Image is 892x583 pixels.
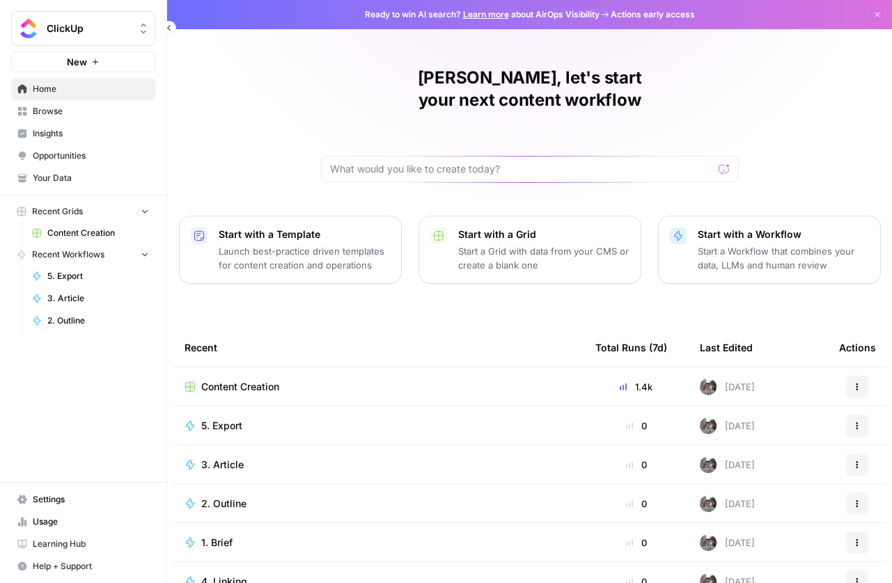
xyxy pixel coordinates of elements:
p: Start with a Template [219,227,390,241]
span: Usage [33,516,149,528]
a: 5. Export [26,265,155,287]
div: [DATE] [700,534,755,551]
span: 5. Export [201,419,242,433]
div: Actions [839,328,876,367]
div: Last Edited [700,328,753,367]
button: Recent Grids [11,201,155,222]
a: Home [11,78,155,100]
span: 1. Brief [201,536,233,550]
a: Settings [11,488,155,511]
div: 0 [595,419,678,433]
div: 1.4k [595,380,678,394]
p: Start with a Workflow [698,227,869,241]
img: a2mlt6f1nb2jhzcjxsuraj5rj4vi [700,456,717,473]
h1: [PERSON_NAME], let's start your next content workflow [321,67,739,111]
a: 2. Outline [26,310,155,332]
div: [DATE] [700,417,755,434]
span: 3. Article [47,292,149,305]
span: Actions early access [611,8,695,21]
span: Recent Workflows [32,248,104,261]
span: Browse [33,105,149,118]
span: 5. Export [47,270,149,282]
span: New [67,55,87,69]
a: Usage [11,511,155,533]
span: Help + Support [33,560,149,573]
button: Workspace: ClickUp [11,11,155,46]
p: Start a Workflow that combines your data, LLMs and human review [698,244,869,272]
a: 2. Outline [185,497,573,511]
p: Launch best-practice driven templates for content creation and operations [219,244,390,272]
input: What would you like to create today? [330,162,713,176]
a: 1. Brief [185,536,573,550]
a: Browse [11,100,155,122]
p: Start a Grid with data from your CMS or create a blank one [458,244,629,272]
span: Recent Grids [32,205,83,218]
a: Insights [11,122,155,145]
span: Insights [33,127,149,140]
a: Opportunities [11,145,155,167]
span: Ready to win AI search? about AirOps Visibility [365,8,600,21]
a: Learn more [463,9,509,19]
span: 3. Article [201,458,244,472]
div: Recent [185,328,573,367]
span: Opportunities [33,150,149,162]
div: [DATE] [700,456,755,473]
img: a2mlt6f1nb2jhzcjxsuraj5rj4vi [700,378,717,395]
span: Content Creation [201,380,279,394]
span: Home [33,83,149,95]
span: 2. Outline [201,497,247,511]
button: Help + Support [11,555,155,577]
p: Start with a Grid [458,227,629,241]
button: Start with a WorkflowStart a Workflow that combines your data, LLMs and human review [658,216,881,284]
span: 2. Outline [47,314,149,327]
img: a2mlt6f1nb2jhzcjxsuraj5rj4vi [700,495,717,512]
img: a2mlt6f1nb2jhzcjxsuraj5rj4vi [700,417,717,434]
a: 3. Article [26,287,155,310]
div: [DATE] [700,495,755,512]
div: 0 [595,458,678,472]
a: 3. Article [185,458,573,472]
span: ClickUp [47,22,131,35]
img: ClickUp Logo [16,16,41,41]
button: Start with a GridStart a Grid with data from your CMS or create a blank one [418,216,641,284]
span: Learning Hub [33,538,149,550]
div: [DATE] [700,378,755,395]
div: 0 [595,536,678,550]
div: Total Runs (7d) [595,328,667,367]
span: Your Data [33,172,149,184]
a: 5. Export [185,419,573,433]
span: Settings [33,493,149,506]
button: Recent Workflows [11,244,155,265]
img: a2mlt6f1nb2jhzcjxsuraj5rj4vi [700,534,717,551]
button: Start with a TemplateLaunch best-practice driven templates for content creation and operations [179,216,402,284]
button: New [11,51,155,72]
a: Content Creation [185,380,573,394]
a: Content Creation [26,222,155,244]
div: 0 [595,497,678,511]
a: Your Data [11,167,155,189]
span: Content Creation [47,227,149,239]
a: Learning Hub [11,533,155,555]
